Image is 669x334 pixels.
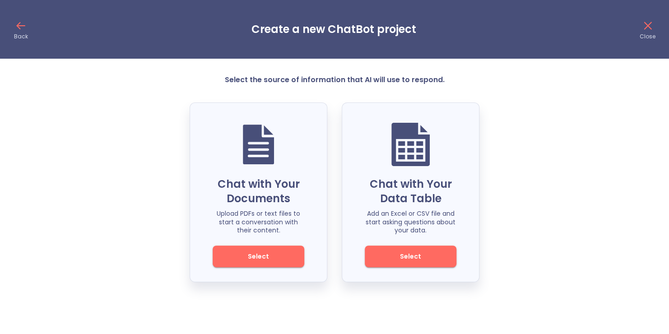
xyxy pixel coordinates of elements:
p: Close [640,33,655,40]
p: Back [14,33,28,40]
p: Chat with Your Documents [213,177,304,206]
p: Chat with Your Data Table [365,177,456,206]
p: Upload PDFs or text files to start a conversation with their content. [213,209,304,235]
p: Add an Excel or CSV file and start asking questions about your data. [365,209,456,235]
button: Select [365,246,456,267]
h3: Create a new ChatBot project [251,23,416,36]
span: Select [228,251,289,262]
button: Select [213,246,304,267]
span: Select [380,251,441,262]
